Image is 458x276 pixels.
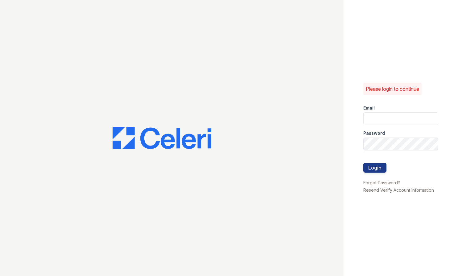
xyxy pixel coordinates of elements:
p: Please login to continue [366,85,419,93]
a: Resend Verify Account Information [363,187,434,193]
label: Password [363,130,385,136]
label: Email [363,105,375,111]
img: CE_Logo_Blue-a8612792a0a2168367f1c8372b55b34899dd931a85d93a1a3d3e32e68fde9ad4.png [113,127,211,149]
button: Login [363,163,386,173]
a: Forgot Password? [363,180,400,185]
